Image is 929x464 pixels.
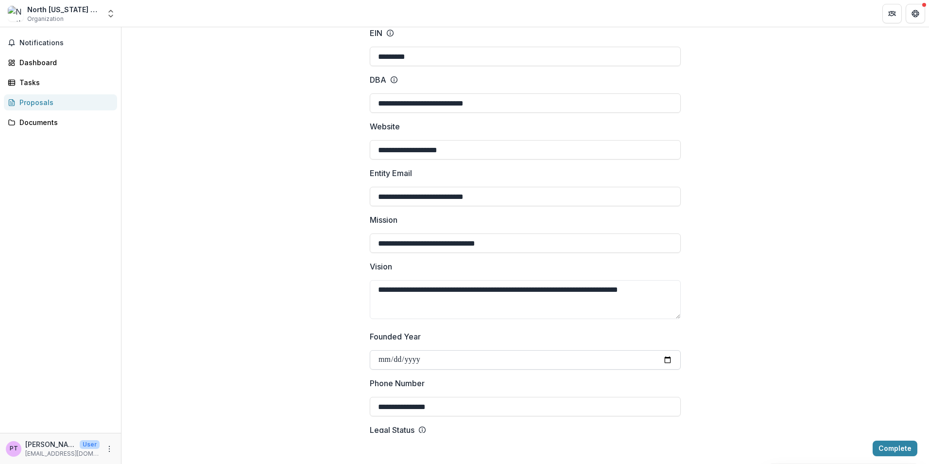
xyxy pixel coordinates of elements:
div: Documents [19,117,109,127]
p: Founded Year [370,331,421,342]
p: Phone Number [370,377,425,389]
p: Entity Email [370,167,412,179]
div: Proposals [19,97,109,107]
button: Complete [873,441,917,456]
a: Dashboard [4,54,117,71]
p: Vision [370,261,392,272]
p: Mission [370,214,397,226]
p: Legal Status [370,424,414,436]
p: [PERSON_NAME] [25,439,76,449]
button: Notifications [4,35,117,51]
img: North Georgia Care INC [8,6,23,21]
a: Proposals [4,94,117,110]
p: DBA [370,74,386,86]
button: Partners [882,4,902,23]
div: Tasks [19,77,109,88]
a: Tasks [4,74,117,90]
p: Website [370,121,400,132]
div: Pamela Tollett [10,446,18,452]
span: Organization [27,15,64,23]
p: EIN [370,27,382,39]
span: Notifications [19,39,113,47]
p: User [80,440,100,449]
p: [EMAIL_ADDRESS][DOMAIN_NAME] [25,449,100,458]
a: Documents [4,114,117,130]
button: More [103,443,115,455]
button: Get Help [906,4,925,23]
button: Open entity switcher [104,4,118,23]
div: Dashboard [19,57,109,68]
div: North [US_STATE] Care INC [27,4,100,15]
